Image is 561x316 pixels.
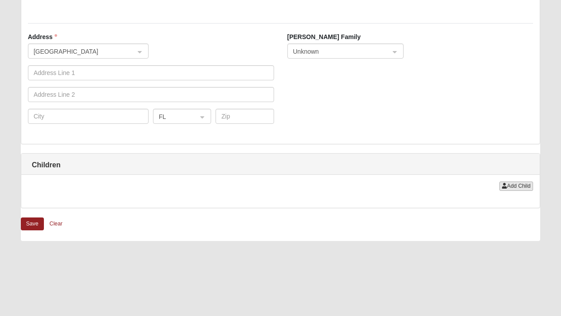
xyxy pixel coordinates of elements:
[44,217,68,231] button: Clear
[28,87,274,102] input: Address Line 2
[507,183,530,189] span: Add Child
[159,112,189,122] span: FL
[287,32,361,41] label: [PERSON_NAME] Family
[28,65,274,80] input: Address Line 1
[28,109,149,124] input: City
[499,182,533,191] button: Add Child
[21,161,540,169] h1: Children
[216,109,274,124] input: Zip
[28,32,57,41] label: Address
[293,47,382,56] span: Unknown
[34,47,127,56] span: United States
[21,217,44,230] button: Save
